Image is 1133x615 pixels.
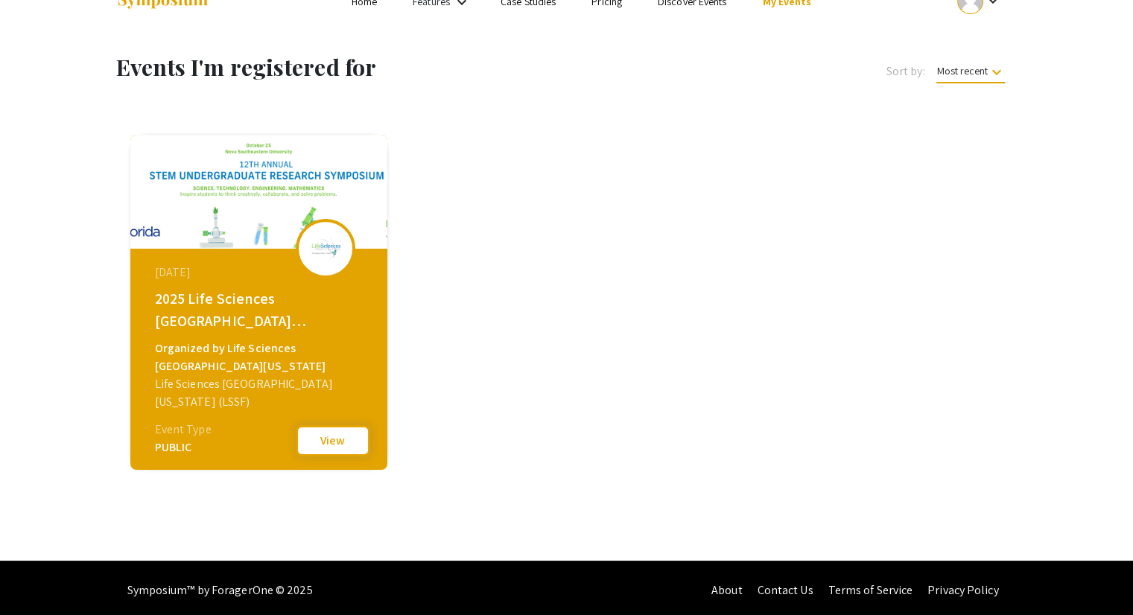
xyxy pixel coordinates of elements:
[303,232,348,265] img: lssfsymposium2025_eventLogo_bcd7ce_.png
[924,57,1017,84] button: Most recent
[155,287,366,332] div: 2025 Life Sciences [GEOGRAPHIC_DATA][US_STATE] STEM Undergraduate Symposium
[987,63,1005,81] mat-icon: keyboard_arrow_down
[130,135,387,249] img: lssfsymposium2025_eventCoverPhoto_1a8ef6__thumb.png
[155,340,366,375] div: Organized by Life Sciences [GEOGRAPHIC_DATA][US_STATE]
[11,548,63,604] iframe: Chat
[927,582,998,598] a: Privacy Policy
[155,375,366,411] div: Life Sciences [GEOGRAPHIC_DATA][US_STATE] (LSSF)
[936,64,1005,83] span: Most recent
[155,421,212,439] div: Event Type
[116,54,632,80] h1: Events I'm registered for
[711,582,743,598] a: About
[155,264,366,281] div: [DATE]
[296,425,370,456] button: View
[886,63,925,80] span: Sort by:
[155,439,212,456] div: PUBLIC
[757,582,813,598] a: Contact Us
[828,582,913,598] a: Terms of Service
